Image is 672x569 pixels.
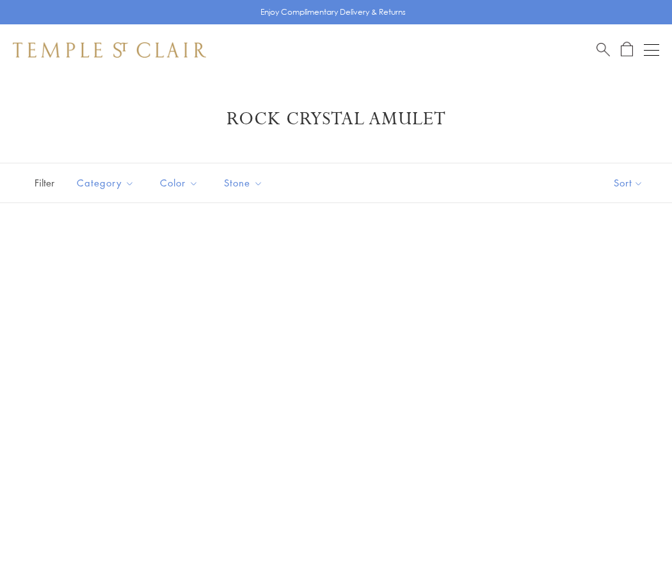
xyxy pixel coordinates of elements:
[621,42,633,58] a: Open Shopping Bag
[154,175,208,191] span: Color
[218,175,273,191] span: Stone
[585,163,672,202] button: Show sort by
[32,108,640,131] h1: Rock Crystal Amulet
[70,175,144,191] span: Category
[214,169,273,197] button: Stone
[150,169,208,197] button: Color
[13,42,206,58] img: Temple St. Clair
[596,42,610,58] a: Search
[67,169,144,197] button: Category
[644,42,659,58] button: Open navigation
[260,6,406,19] p: Enjoy Complimentary Delivery & Returns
